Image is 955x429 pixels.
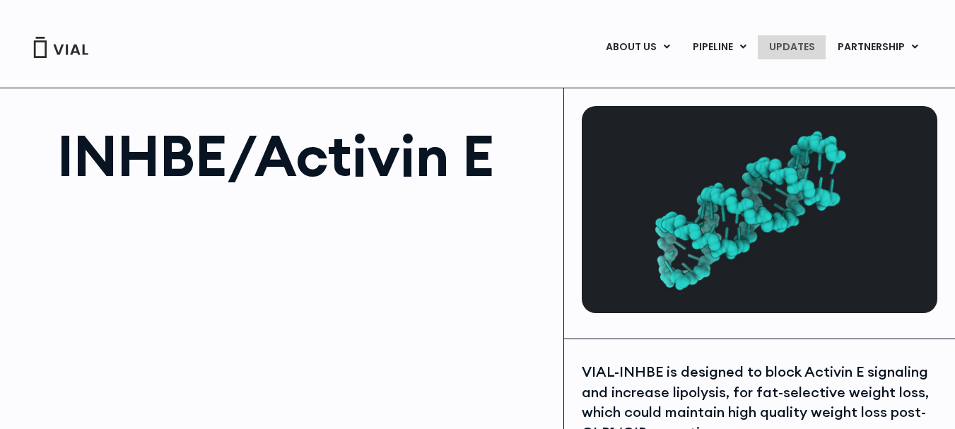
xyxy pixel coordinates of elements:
[33,37,89,58] img: Vial Logo
[826,35,930,59] a: PARTNERSHIPMenu Toggle
[681,35,757,59] a: PIPELINEMenu Toggle
[758,35,826,59] a: UPDATES
[57,127,549,184] h1: INHBE/Activin E
[594,35,681,59] a: ABOUT USMenu Toggle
